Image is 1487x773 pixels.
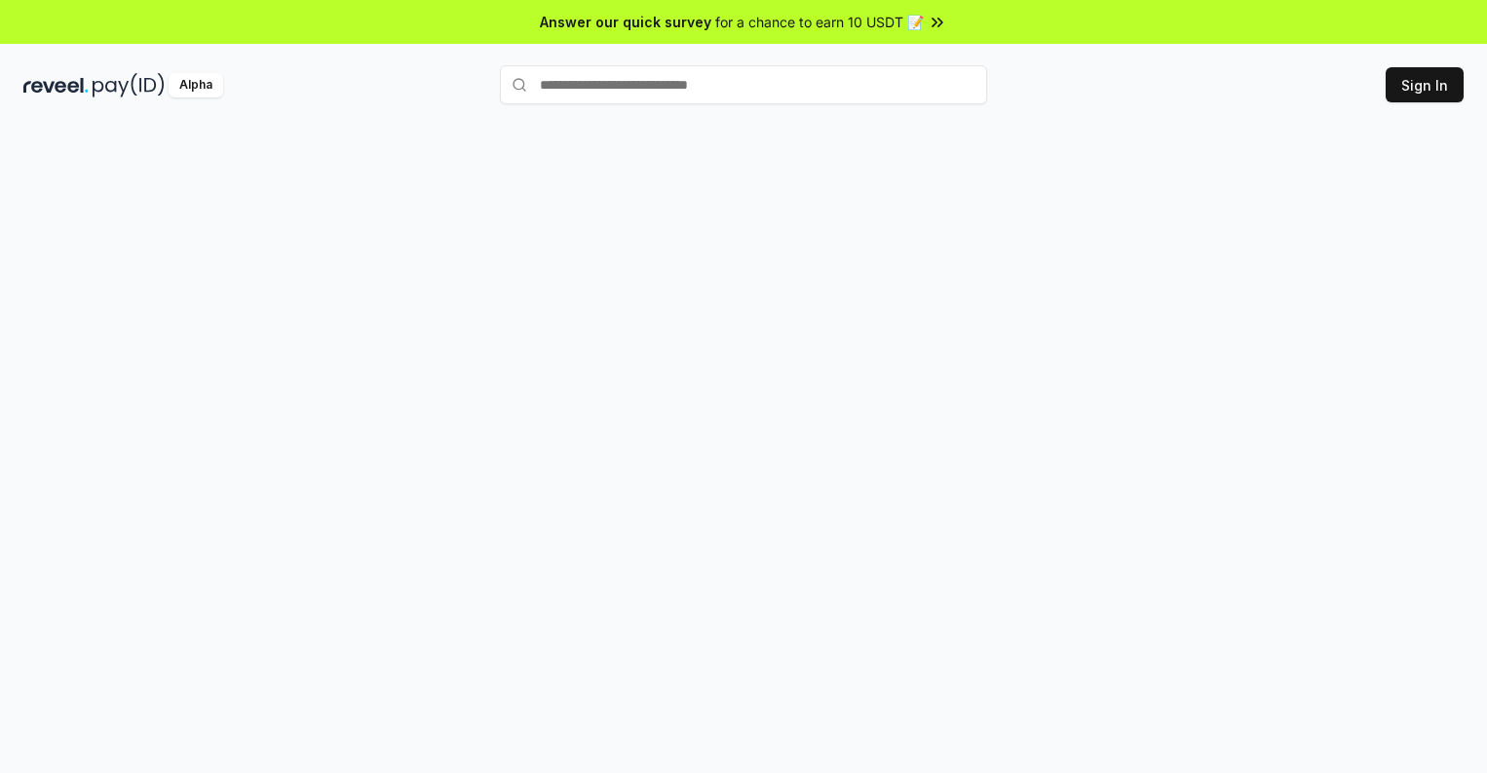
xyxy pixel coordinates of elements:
[23,73,89,97] img: reveel_dark
[715,12,924,32] span: for a chance to earn 10 USDT 📝
[93,73,165,97] img: pay_id
[1386,67,1464,102] button: Sign In
[169,73,223,97] div: Alpha
[540,12,711,32] span: Answer our quick survey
